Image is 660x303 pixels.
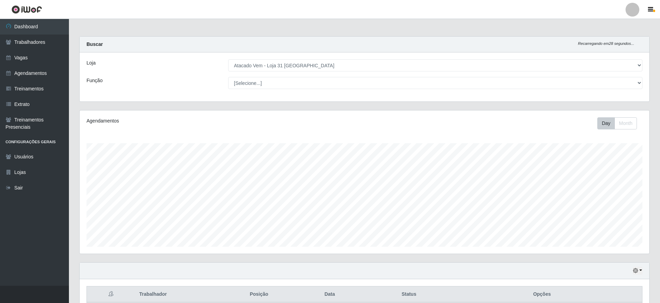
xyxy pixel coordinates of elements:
i: Recarregando em 28 segundos... [578,41,634,46]
img: CoreUI Logo [11,5,42,14]
th: Status [376,286,442,303]
div: First group [597,117,637,129]
th: Opções [442,286,642,303]
div: Agendamentos [87,117,312,125]
button: Day [597,117,615,129]
label: Loja [87,59,95,67]
label: Função [87,77,103,84]
div: Toolbar with button groups [597,117,642,129]
th: Trabalhador [135,286,235,303]
button: Month [615,117,637,129]
th: Posição [235,286,284,303]
strong: Buscar [87,41,103,47]
th: Data [283,286,376,303]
